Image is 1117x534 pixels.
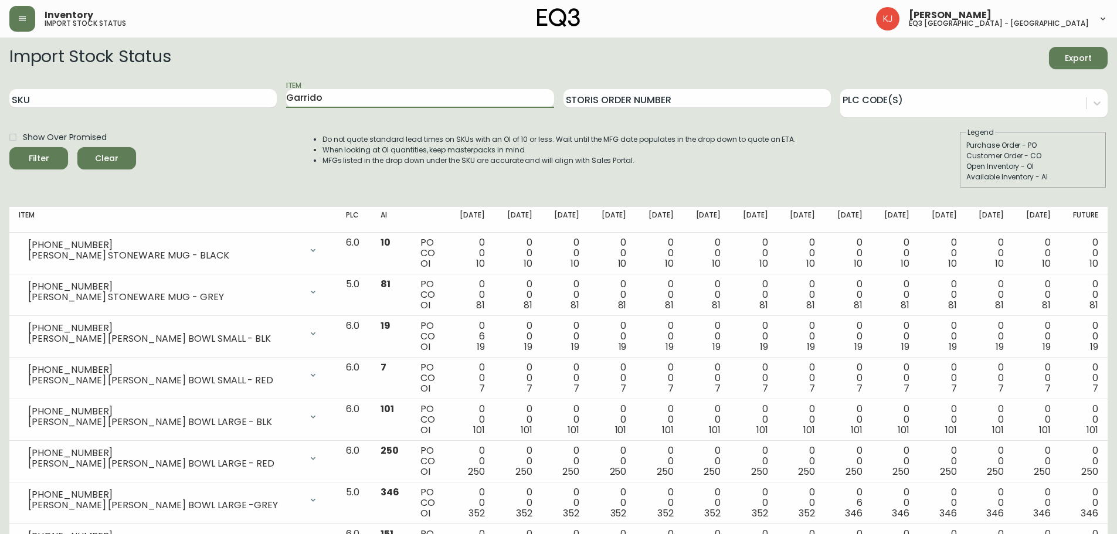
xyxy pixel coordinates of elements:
[928,487,956,519] div: 0 0
[457,404,485,436] div: 0 0
[9,207,337,233] th: Item
[975,404,1003,436] div: 0 0
[28,292,301,302] div: [PERSON_NAME] STONEWARE MUG - GREY
[420,487,437,519] div: PO CO
[598,445,626,477] div: 0 0
[662,423,674,437] span: 101
[420,382,430,395] span: OI
[337,358,371,399] td: 6.0
[457,445,485,477] div: 0 0
[504,279,532,311] div: 0 0
[420,298,430,312] span: OI
[881,445,909,477] div: 0 0
[337,233,371,274] td: 6.0
[645,404,673,436] div: 0 0
[846,465,863,478] span: 250
[420,404,437,436] div: PO CO
[901,340,909,353] span: 19
[948,257,957,270] span: 10
[524,298,532,312] span: 81
[739,404,768,436] div: 0 0
[966,172,1100,182] div: Available Inventory - AI
[739,279,768,311] div: 0 0
[987,465,1004,478] span: 250
[939,506,957,520] span: 346
[1042,257,1051,270] span: 10
[1070,321,1098,352] div: 0 0
[1034,465,1051,478] span: 250
[665,298,674,312] span: 81
[568,423,579,437] span: 101
[645,487,673,519] div: 0 0
[966,140,1100,151] div: Purchase Order - PO
[457,487,485,519] div: 0 0
[881,279,909,311] div: 0 0
[759,257,768,270] span: 10
[966,151,1100,161] div: Customer Order - CO
[77,147,136,169] button: Clear
[1060,207,1108,233] th: Future
[337,274,371,316] td: 5.0
[571,257,579,270] span: 10
[28,250,301,261] div: [PERSON_NAME] STONEWARE MUG - BLACK
[809,382,815,395] span: 7
[420,362,437,394] div: PO CO
[589,207,636,233] th: [DATE]
[692,279,721,311] div: 0 0
[610,506,627,520] span: 352
[975,321,1003,352] div: 0 0
[928,321,956,352] div: 0 0
[551,321,579,352] div: 0 0
[904,382,909,395] span: 7
[504,321,532,352] div: 0 0
[966,127,995,138] legend: Legend
[692,321,721,352] div: 0 0
[668,382,674,395] span: 7
[28,458,301,469] div: [PERSON_NAME] [PERSON_NAME] BOWL LARGE - RED
[787,445,815,477] div: 0 0
[807,340,815,353] span: 19
[1090,340,1098,353] span: 19
[45,11,93,20] span: Inventory
[945,423,957,437] span: 101
[28,489,301,500] div: [PHONE_NUMBER]
[919,207,966,233] th: [DATE]
[420,445,437,477] div: PO CO
[834,404,862,436] div: 0 0
[468,506,485,520] span: 352
[645,362,673,394] div: 0 0
[854,340,863,353] span: 19
[476,257,485,270] span: 10
[563,506,579,520] span: 352
[975,279,1003,311] div: 0 0
[712,257,721,270] span: 10
[337,316,371,358] td: 6.0
[29,151,49,166] div: Filter
[739,237,768,269] div: 0 0
[857,382,863,395] span: 7
[798,465,815,478] span: 250
[892,506,909,520] span: 346
[704,506,721,520] span: 352
[806,298,815,312] span: 81
[420,279,437,311] div: PO CO
[1070,362,1098,394] div: 0 0
[516,506,532,520] span: 352
[995,257,1004,270] span: 10
[610,465,627,478] span: 250
[381,360,386,374] span: 7
[551,237,579,269] div: 0 0
[524,340,532,353] span: 19
[28,417,301,427] div: [PERSON_NAME] [PERSON_NAME] BOWL LARGE - BLK
[715,382,721,395] span: 7
[986,506,1004,520] span: 346
[739,321,768,352] div: 0 0
[881,237,909,269] div: 0 0
[381,444,399,457] span: 250
[457,321,485,352] div: 0 6
[573,382,579,395] span: 7
[618,257,627,270] span: 10
[909,11,992,20] span: [PERSON_NAME]
[787,237,815,269] div: 0 0
[1081,506,1098,520] span: 346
